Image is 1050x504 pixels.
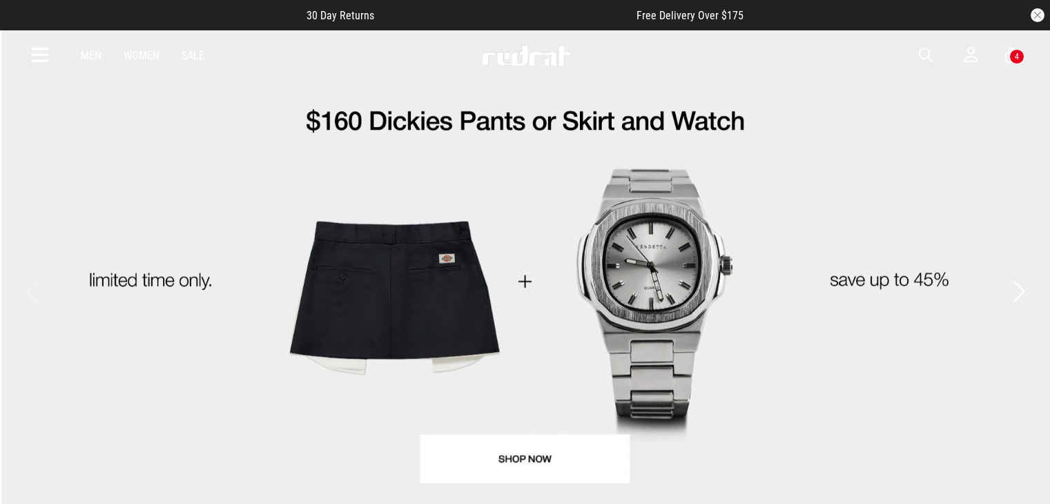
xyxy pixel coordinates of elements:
button: Next slide [1009,276,1028,307]
a: 4 [1005,48,1018,63]
span: Free Delivery Over $175 [636,9,743,22]
button: Previous slide [22,276,41,307]
a: Men [81,49,101,62]
img: Redrat logo [481,45,572,66]
span: 30 Day Returns [307,9,374,22]
a: Women [124,49,159,62]
iframe: Customer reviews powered by Trustpilot [402,8,609,22]
a: Sale [182,49,204,62]
div: 4 [1015,52,1019,61]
